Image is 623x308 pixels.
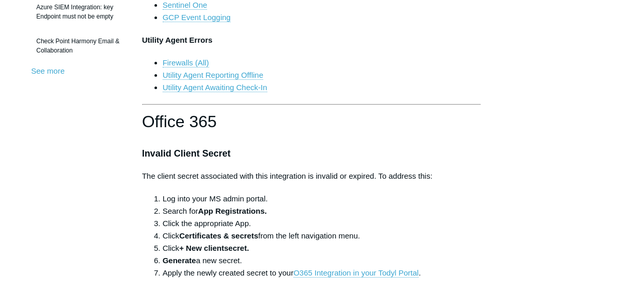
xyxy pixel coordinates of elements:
li: a new secret. [163,254,481,267]
h3: Invalid Client Secret [142,146,481,161]
strong: App Registrations. [198,207,267,215]
strong: secret. [224,244,249,252]
a: Utility Agent Reporting Offline [163,71,264,80]
li: Click [163,242,481,254]
a: Sentinel One [163,1,207,10]
a: Utility Agent Awaiting Check-In [163,83,267,92]
h1: Office 365 [142,109,481,135]
li: Log into your MS admin portal. [163,193,481,205]
strong: Generate [163,256,196,265]
strong: Utility Agent Errors [142,36,213,44]
a: Firewalls (All) [163,58,209,67]
p: The client secret associated with this integration is invalid or expired. To address this: [142,170,481,182]
li: Search for [163,205,481,217]
a: O365 Integration in your Todyl Portal [293,268,419,278]
li: Apply the newly created secret to your . [163,267,481,279]
a: See more [31,66,65,75]
a: GCP Event Logging [163,13,231,22]
a: Check Point Harmony Email & Collaboration [31,31,127,60]
strong: + New client [179,244,224,252]
li: Click from the left navigation menu. [163,230,481,242]
strong: Certificates & secrets [179,231,258,240]
li: Click the appropriate App. [163,217,481,230]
